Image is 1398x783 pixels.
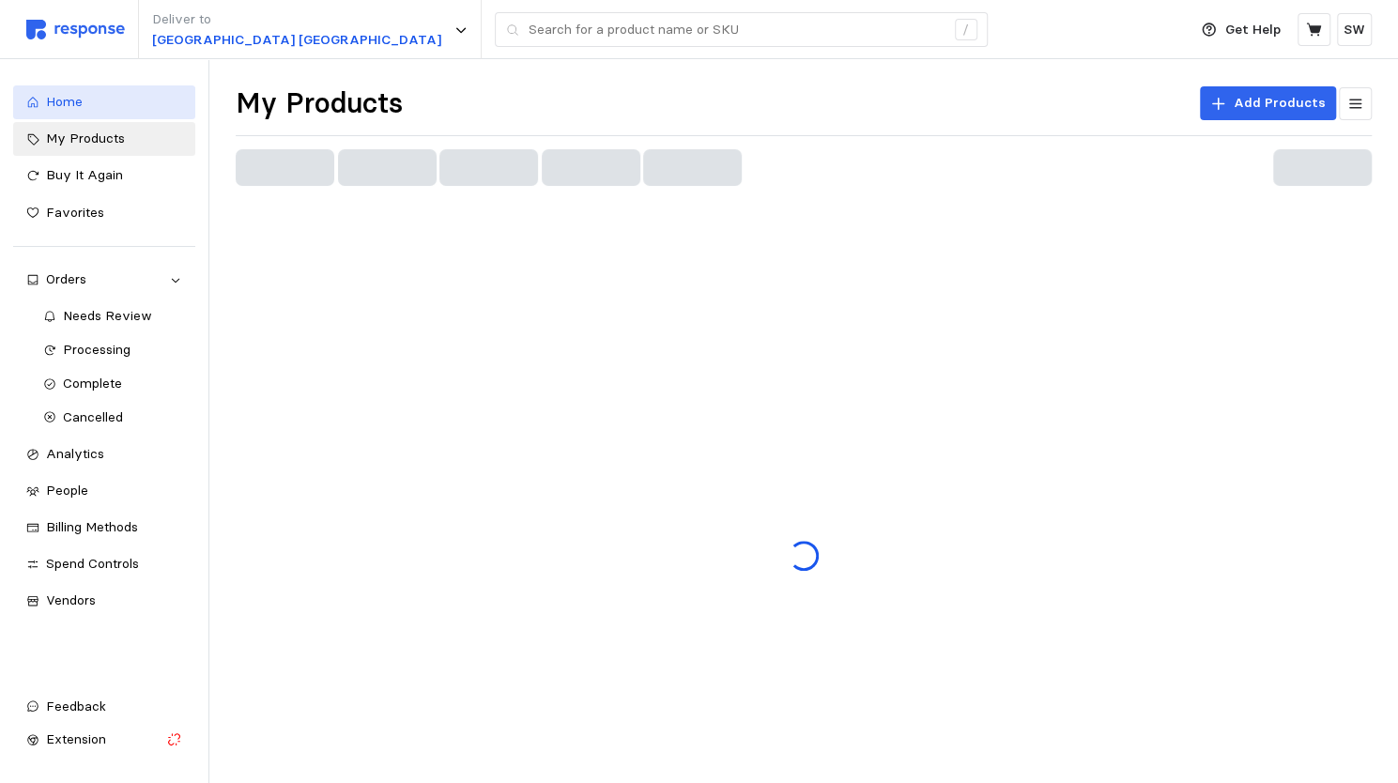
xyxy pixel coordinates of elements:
span: Spend Controls [46,555,139,572]
div: Orders [46,269,162,290]
div: / [955,19,977,41]
span: My Products [46,130,125,146]
a: My Products [13,122,195,156]
span: Home [46,93,83,110]
a: Complete [30,367,196,401]
a: Spend Controls [13,547,195,581]
button: SW [1337,13,1372,46]
span: Vendors [46,591,96,608]
span: Cancelled [63,408,123,425]
p: SW [1344,20,1365,40]
a: Processing [30,333,196,367]
a: Home [13,85,195,119]
span: Needs Review [63,307,152,324]
button: Add Products [1200,86,1336,120]
a: Favorites [13,196,195,230]
button: Get Help [1191,12,1292,48]
a: People [13,474,195,508]
a: Buy It Again [13,159,195,192]
a: Cancelled [30,401,196,435]
a: Needs Review [30,299,196,333]
p: [GEOGRAPHIC_DATA] [GEOGRAPHIC_DATA] [152,30,441,51]
img: svg%3e [26,20,125,39]
span: Analytics [46,445,104,462]
a: Billing Methods [13,511,195,545]
span: Complete [63,375,122,391]
span: Favorites [46,204,104,221]
span: People [46,482,88,499]
span: Extension [46,730,106,747]
span: Buy It Again [46,166,123,183]
p: Add Products [1234,93,1326,114]
input: Search for a product name or SKU [529,13,945,47]
h1: My Products [236,85,403,122]
span: Feedback [46,698,106,714]
a: Vendors [13,584,195,618]
span: Billing Methods [46,518,138,535]
p: Get Help [1225,20,1281,40]
a: Analytics [13,438,195,471]
p: Deliver to [152,9,441,30]
button: Feedback [13,690,195,724]
button: Extension [13,723,195,757]
span: Processing [63,341,131,358]
a: Orders [13,263,195,297]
